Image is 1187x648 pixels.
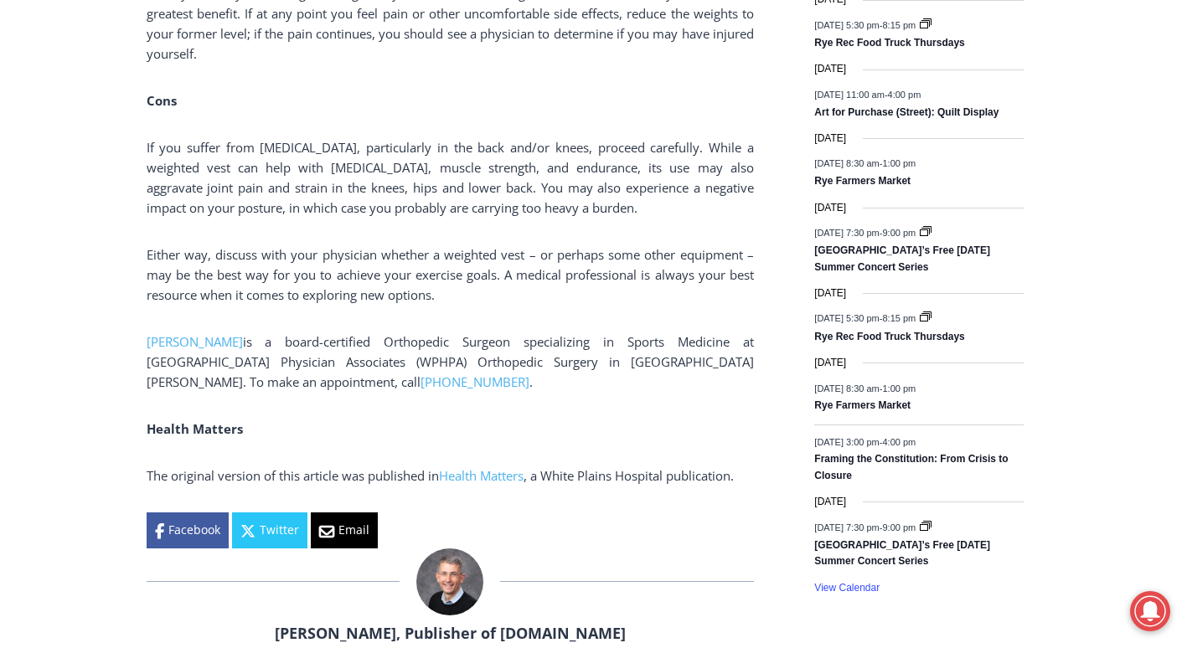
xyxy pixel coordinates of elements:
[147,92,177,109] strong: Cons
[147,420,243,437] strong: Health Matters
[814,228,918,238] time: -
[814,313,918,323] time: -
[421,373,529,390] a: [PHONE_NUMBER]
[814,89,921,99] time: -
[147,137,754,218] p: If you suffer from [MEDICAL_DATA], particularly in the back and/or knees, proceed carefully. Whil...
[172,105,238,200] div: Located at [STREET_ADDRESS][PERSON_NAME]
[814,582,880,594] a: View Calendar
[814,158,916,168] time: -
[147,512,229,548] a: Facebook
[888,89,921,99] span: 4:00 pm
[814,313,879,323] span: [DATE] 5:30 pm
[814,539,990,568] a: [GEOGRAPHIC_DATA]’s Free [DATE] Summer Concert Series
[882,19,916,29] span: 8:15 pm
[814,331,964,344] a: Rye Rec Food Truck Thursdays
[814,436,916,446] time: -
[814,355,846,371] time: [DATE]
[147,332,754,392] p: is a board-certified Orthopedic Surgeon specializing in Sports Medicine at [GEOGRAPHIC_DATA] Phys...
[814,158,879,168] span: [DATE] 8:30 am
[814,285,846,301] time: [DATE]
[814,453,1008,482] a: Framing the Constitution: From Crisis to Closure
[814,89,885,99] span: [DATE] 11:00 am
[882,522,916,532] span: 9:00 pm
[814,436,879,446] span: [DATE] 3:00 pm
[814,19,879,29] span: [DATE] 5:30 pm
[814,61,846,77] time: [DATE]
[882,313,916,323] span: 8:15 pm
[403,162,812,208] a: Intern @ [DOMAIN_NAME]
[814,228,879,238] span: [DATE] 7:30 pm
[814,19,918,29] time: -
[814,522,879,532] span: [DATE] 7:30 pm
[147,244,754,305] p: Either way, discuss with your physician whether a weighted vest – or perhaps some other equipment...
[439,467,524,484] a: Health Matters
[814,399,911,413] a: Rye Farmers Market
[147,333,243,350] a: [PERSON_NAME]
[882,228,916,238] span: 9:00 pm
[882,383,916,393] span: 1:00 pm
[814,131,846,147] time: [DATE]
[882,158,916,168] span: 1:00 pm
[311,512,378,548] a: Email
[438,167,777,204] span: Intern @ [DOMAIN_NAME]
[814,37,964,50] a: Rye Rec Food Truck Thursdays
[147,465,754,486] p: The original version of this article was published in , a White Plains Hospital publication.
[5,172,164,236] span: Open Tues. - Sun. [PHONE_NUMBER]
[814,522,918,532] time: -
[814,175,911,188] a: Rye Farmers Market
[814,244,990,274] a: [GEOGRAPHIC_DATA]’s Free [DATE] Summer Concert Series
[814,200,846,216] time: [DATE]
[232,512,307,548] a: Twitter
[882,436,916,446] span: 4:00 pm
[1,168,168,208] a: Open Tues. - Sun. [PHONE_NUMBER]
[275,623,626,643] a: [PERSON_NAME], Publisher of [DOMAIN_NAME]
[814,383,879,393] span: [DATE] 8:30 am
[814,494,846,510] time: [DATE]
[423,1,792,162] div: "I learned about the history of a place I’d honestly never considered even as a resident of [GEOG...
[814,106,999,120] a: Art for Purchase (Street): Quilt Display
[814,383,916,393] time: -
